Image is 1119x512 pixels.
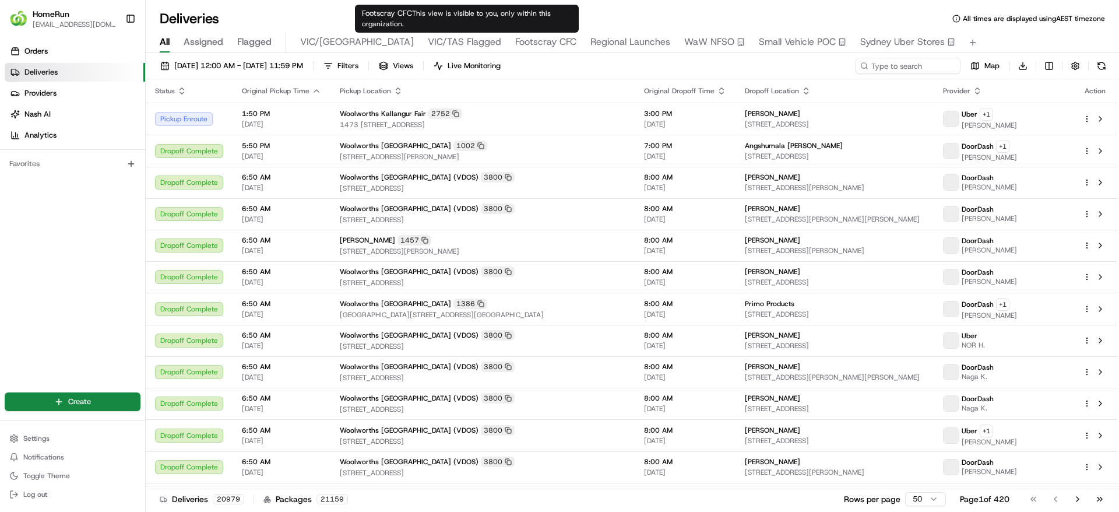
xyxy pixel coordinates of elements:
[5,155,140,173] div: Favorites
[745,215,924,224] span: [STREET_ADDRESS][PERSON_NAME][PERSON_NAME]
[996,140,1009,153] button: +1
[242,468,321,477] span: [DATE]
[960,493,1009,505] div: Page 1 of 420
[644,404,726,413] span: [DATE]
[745,436,924,446] span: [STREET_ADDRESS]
[5,63,145,82] a: Deliveries
[962,142,994,151] span: DoorDash
[237,35,272,49] span: Flagged
[24,67,58,78] span: Deliveries
[962,246,1017,255] span: [PERSON_NAME]
[242,310,321,319] span: [DATE]
[242,120,321,129] span: [DATE]
[745,109,800,118] span: [PERSON_NAME]
[644,120,726,129] span: [DATE]
[481,393,515,404] div: 3800
[340,426,478,435] span: Woolworths [GEOGRAPHIC_DATA] (VDOS)
[481,457,515,467] div: 3800
[644,183,726,192] span: [DATE]
[996,298,1009,311] button: +1
[393,61,413,71] span: Views
[745,331,800,340] span: [PERSON_NAME]
[340,299,451,308] span: Woolworths [GEOGRAPHIC_DATA]
[980,108,993,121] button: +1
[428,58,506,74] button: Live Monitoring
[644,109,726,118] span: 3:00 PM
[318,58,364,74] button: Filters
[644,394,726,403] span: 8:00 AM
[644,236,726,245] span: 8:00 AM
[481,266,515,277] div: 3800
[984,61,1000,71] span: Map
[242,267,321,276] span: 6:50 AM
[242,109,321,118] span: 1:50 PM
[355,5,579,33] div: Footscray CFC
[184,35,223,49] span: Assigned
[340,152,625,162] span: [STREET_ADDRESS][PERSON_NAME]
[745,468,924,477] span: [STREET_ADDRESS][PERSON_NAME]
[300,35,414,49] span: VIC/[GEOGRAPHIC_DATA]
[340,173,478,182] span: Woolworths [GEOGRAPHIC_DATA] (VDOS)
[745,404,924,413] span: [STREET_ADDRESS]
[745,152,924,161] span: [STREET_ADDRESS]
[174,61,303,71] span: [DATE] 12:00 AM - [DATE] 11:59 PM
[263,493,348,505] div: Packages
[644,152,726,161] span: [DATE]
[644,267,726,276] span: 8:00 AM
[745,204,800,213] span: [PERSON_NAME]
[24,46,48,57] span: Orders
[242,394,321,403] span: 6:50 AM
[745,173,800,182] span: [PERSON_NAME]
[962,372,994,381] span: Naga K.
[644,362,726,371] span: 8:00 AM
[362,9,551,29] span: This view is visible to you, only within this organization.
[962,173,994,183] span: DoorDash
[745,394,800,403] span: [PERSON_NAME]
[943,86,970,96] span: Provider
[644,86,715,96] span: Original Dropoff Time
[962,153,1017,162] span: [PERSON_NAME]
[242,86,309,96] span: Original Pickup Time
[340,247,625,256] span: [STREET_ADDRESS][PERSON_NAME]
[242,341,321,350] span: [DATE]
[962,341,985,350] span: NOR H.
[515,35,576,49] span: Footscray CFC
[644,215,726,224] span: [DATE]
[33,8,69,20] span: HomeRun
[242,373,321,382] span: [DATE]
[5,486,140,503] button: Log out
[453,299,487,309] div: 1386
[242,215,321,224] span: [DATE]
[644,373,726,382] span: [DATE]
[428,108,462,119] div: 2752
[965,58,1005,74] button: Map
[644,468,726,477] span: [DATE]
[340,109,426,118] span: Woolworths Kallangur Fair
[155,86,175,96] span: Status
[5,392,140,411] button: Create
[962,300,994,309] span: DoorDash
[644,426,726,435] span: 8:00 AM
[5,84,145,103] a: Providers
[962,394,994,404] span: DoorDash
[745,310,924,319] span: [STREET_ADDRESS]
[962,268,994,277] span: DoorDash
[856,58,960,74] input: Type to search
[160,35,170,49] span: All
[962,426,977,436] span: Uber
[644,278,726,287] span: [DATE]
[962,437,1017,447] span: [PERSON_NAME]
[745,267,800,276] span: [PERSON_NAME]
[397,235,431,246] div: 1457
[33,20,116,29] button: [EMAIL_ADDRESS][DOMAIN_NAME]
[155,58,308,74] button: [DATE] 12:00 AM - [DATE] 11:59 PM
[340,362,478,371] span: Woolworths [GEOGRAPHIC_DATA] (VDOS)
[160,493,244,505] div: Deliveries
[340,310,625,320] span: [GEOGRAPHIC_DATA][STREET_ADDRESS][GEOGRAPHIC_DATA]
[644,310,726,319] span: [DATE]
[745,278,924,287] span: [STREET_ADDRESS]
[242,436,321,446] span: [DATE]
[644,141,726,150] span: 7:00 PM
[448,61,501,71] span: Live Monitoring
